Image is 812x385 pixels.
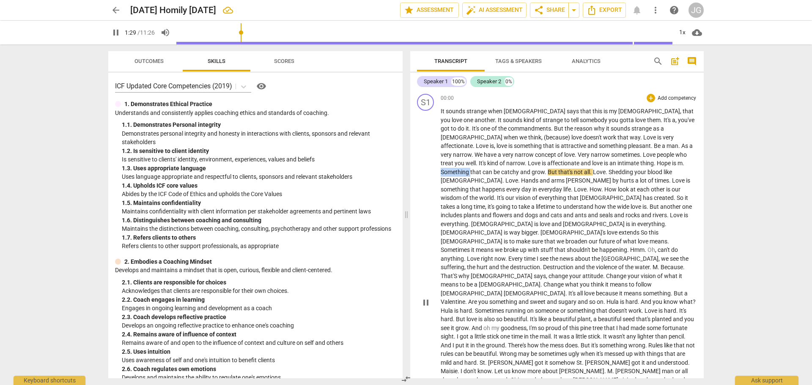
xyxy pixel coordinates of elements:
[590,186,601,193] span: How
[581,160,592,167] span: and
[481,212,493,218] span: and
[535,151,557,158] span: concept
[655,177,669,184] span: times
[683,160,684,167] span: .
[404,5,414,15] span: star
[687,56,697,66] span: comment
[122,147,396,156] div: 1. 2. Is sensitive to client identity
[611,151,640,158] span: sometimes
[654,160,657,167] span: .
[441,134,504,141] span: [DEMOGRAPHIC_DATA]
[647,117,661,123] span: them
[501,169,520,175] span: catchy
[618,108,680,115] span: [DEMOGRAPHIC_DATA]
[538,186,563,193] span: everyday
[508,142,514,149] span: is
[620,117,635,123] span: gotta
[568,3,579,18] button: Sharing summary
[606,125,611,132] span: it
[667,3,682,18] a: Help
[466,160,476,167] span: well
[419,296,433,309] button: Pause
[115,81,232,91] p: ICF Updated Core Competencies (2019)
[571,134,583,141] span: love
[506,160,525,167] span: narrow
[441,194,463,201] span: wisdom
[495,117,498,123] span: .
[678,160,683,167] span: m
[274,58,294,64] span: Scores
[480,125,491,132] span: one
[595,203,607,210] span: how
[516,194,532,201] span: vision
[635,117,647,123] span: love
[491,125,498,132] span: of
[477,77,501,86] div: Speaker 2
[223,5,233,15] div: All changes saved
[122,155,396,164] p: Is sensitive to clients' identity, environment, experiences, values and beliefs
[642,203,647,210] span: is
[568,194,580,201] span: that
[543,142,555,149] span: that
[453,151,472,158] span: narrow
[678,142,681,149] span: .
[612,177,620,184] span: by
[643,134,657,141] span: Love
[536,203,556,210] span: lifetime
[124,100,212,109] p: 1. Demonstrates Ethical Practice
[640,134,643,141] span: .
[404,5,455,15] span: Assessment
[531,160,579,167] span: ove is affectionate
[578,151,591,158] span: Very
[487,160,499,167] span: kind
[587,142,599,149] span: and
[472,151,475,158] span: .
[571,186,574,193] span: .
[476,142,490,149] span: Love
[651,142,654,149] span: .
[504,134,519,141] span: when
[160,27,170,38] span: volume_up
[575,151,578,158] span: .
[497,194,505,201] span: It's
[122,129,396,147] p: Demonstrates personal integrity and honesty in interactions with clients, sponsors and relevant s...
[488,108,504,115] span: when
[108,25,123,40] button: Play
[534,5,544,15] span: share
[558,169,574,175] span: that's
[122,181,396,190] div: 1. 4. Upholds ICF core values
[583,134,603,141] span: doesn't
[111,5,121,15] span: arrow_back
[251,79,268,93] a: Help
[532,186,538,193] span: in
[574,125,594,132] span: reason
[518,203,531,210] span: take
[672,177,686,184] span: Love
[494,142,497,149] span: ,
[675,117,678,123] span: ,
[580,194,643,201] span: [DEMOGRAPHIC_DATA]
[647,94,655,102] div: Add outcome
[606,169,609,175] span: .
[543,117,564,123] span: strange
[441,160,455,167] span: treat
[130,5,216,16] h2: [DATE] Homily [DATE]
[473,142,476,149] span: .
[548,169,558,175] span: But
[574,186,587,193] span: Love
[455,160,466,167] span: you
[669,177,672,184] span: .
[609,108,618,115] span: my
[607,203,617,210] span: the
[544,134,571,141] span: (because)
[451,77,466,86] div: 100%
[686,177,690,184] span: is
[630,134,640,141] span: way
[660,203,682,210] span: another
[525,160,528,167] span: .
[689,142,693,149] span: a
[515,151,535,158] span: narrow
[532,169,545,175] span: grow
[534,5,565,15] span: Share
[469,125,472,132] span: .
